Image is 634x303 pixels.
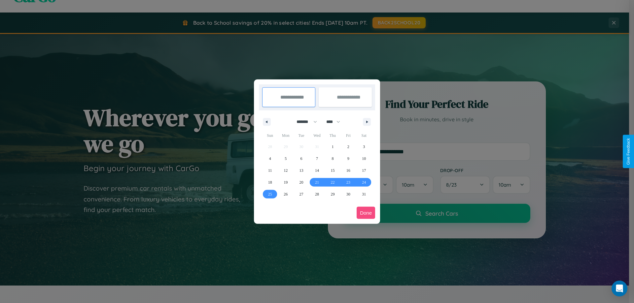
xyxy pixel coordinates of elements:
button: Done [357,207,375,219]
span: Thu [325,130,340,141]
span: 13 [299,165,303,176]
button: 2 [340,141,356,153]
button: 8 [325,153,340,165]
button: 26 [278,188,293,200]
button: 11 [262,165,278,176]
button: 9 [340,153,356,165]
span: 10 [362,153,366,165]
span: 18 [268,176,272,188]
span: 6 [300,153,302,165]
span: 22 [331,176,335,188]
button: 18 [262,176,278,188]
button: 31 [356,188,372,200]
span: 4 [269,153,271,165]
span: 20 [299,176,303,188]
span: 14 [315,165,319,176]
span: 16 [346,165,350,176]
span: 1 [332,141,334,153]
span: 30 [346,188,350,200]
button: 5 [278,153,293,165]
span: 7 [316,153,318,165]
button: 15 [325,165,340,176]
span: 2 [347,141,349,153]
button: 14 [309,165,325,176]
button: 19 [278,176,293,188]
button: 28 [309,188,325,200]
button: 24 [356,176,372,188]
button: 30 [340,188,356,200]
span: 31 [362,188,366,200]
button: 1 [325,141,340,153]
span: 11 [268,165,272,176]
button: 13 [294,165,309,176]
span: 15 [331,165,335,176]
button: 17 [356,165,372,176]
span: 23 [346,176,350,188]
button: 7 [309,153,325,165]
span: Mon [278,130,293,141]
span: 19 [284,176,288,188]
button: 23 [340,176,356,188]
span: 29 [331,188,335,200]
button: 10 [356,153,372,165]
span: 9 [347,153,349,165]
span: Sun [262,130,278,141]
button: 6 [294,153,309,165]
div: Open Intercom Messenger [612,281,627,296]
span: Fri [340,130,356,141]
span: 8 [332,153,334,165]
span: 27 [299,188,303,200]
span: Sat [356,130,372,141]
button: 3 [356,141,372,153]
span: Tue [294,130,309,141]
button: 25 [262,188,278,200]
span: 3 [363,141,365,153]
button: 20 [294,176,309,188]
span: 5 [285,153,287,165]
span: 26 [284,188,288,200]
button: 16 [340,165,356,176]
button: 12 [278,165,293,176]
span: 25 [268,188,272,200]
span: 12 [284,165,288,176]
button: 27 [294,188,309,200]
span: Wed [309,130,325,141]
button: 4 [262,153,278,165]
button: 29 [325,188,340,200]
span: 17 [362,165,366,176]
span: 24 [362,176,366,188]
span: 28 [315,188,319,200]
button: 22 [325,176,340,188]
span: 21 [315,176,319,188]
button: 21 [309,176,325,188]
div: Give Feedback [626,138,631,165]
